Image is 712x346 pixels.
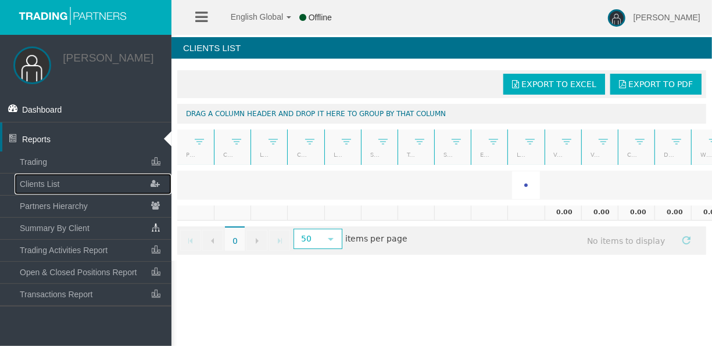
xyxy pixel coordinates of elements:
[15,152,171,172] a: Trading
[326,235,335,244] span: select
[326,147,345,163] a: Leverage
[309,13,332,22] span: Offline
[399,147,418,163] a: Type
[291,230,407,249] span: items per page
[581,206,618,221] td: 0.00
[628,80,693,89] span: Export to PDF
[473,147,492,163] a: End Date
[677,230,696,250] a: Refresh
[510,147,529,163] a: Last trade date
[20,179,59,189] span: Clients List
[545,206,581,221] td: 0.00
[546,147,566,163] a: Volume
[610,74,702,95] a: Export to PDF
[63,52,153,64] a: [PERSON_NAME]
[177,104,706,124] div: Drag a column header and drop it here to group by that column
[22,135,51,144] span: Reports
[654,206,691,221] td: 0.00
[253,147,272,163] a: Login
[202,230,223,251] a: Go to the previous page
[171,37,712,59] h4: Clients List
[216,147,235,163] a: Client
[225,226,245,251] span: 0
[657,147,676,163] a: Deposits
[289,147,309,163] a: Currency
[252,236,262,246] span: Go to the next page
[275,236,284,246] span: Go to the last page
[583,147,602,163] a: Volume lots
[503,74,605,95] a: Export to Excel
[15,284,171,305] a: Transactions Report
[15,240,171,261] a: Trading Activities Report
[634,13,700,22] span: [PERSON_NAME]
[179,147,199,163] a: Partner code
[20,290,93,299] span: Transactions Report
[618,206,654,221] td: 0.00
[216,12,283,21] span: English Global
[20,201,88,211] span: Partners Hierarchy
[186,236,195,246] span: Go to the first page
[269,230,290,251] a: Go to the last page
[20,246,108,255] span: Trading Activities Report
[208,236,217,246] span: Go to the previous page
[15,262,171,283] a: Open & Closed Positions Report
[608,9,625,27] img: user-image
[436,147,456,163] a: Start Date
[246,230,267,251] a: Go to the next page
[180,230,201,251] a: Go to the first page
[20,268,137,277] span: Open & Closed Positions Report
[15,174,171,194] a: Clients List
[22,105,62,114] span: Dashboard
[577,230,676,251] span: No items to display
[620,147,639,163] a: Closed PNL
[20,157,47,167] span: Trading
[15,196,171,217] a: Partners Hierarchy
[15,6,131,25] img: logo.svg
[682,236,691,245] span: Refresh
[521,80,596,89] span: Export to Excel
[295,230,320,248] span: 50
[20,224,90,233] span: Summary By Client
[363,147,382,163] a: Short Code
[15,218,171,239] a: Summary By Client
